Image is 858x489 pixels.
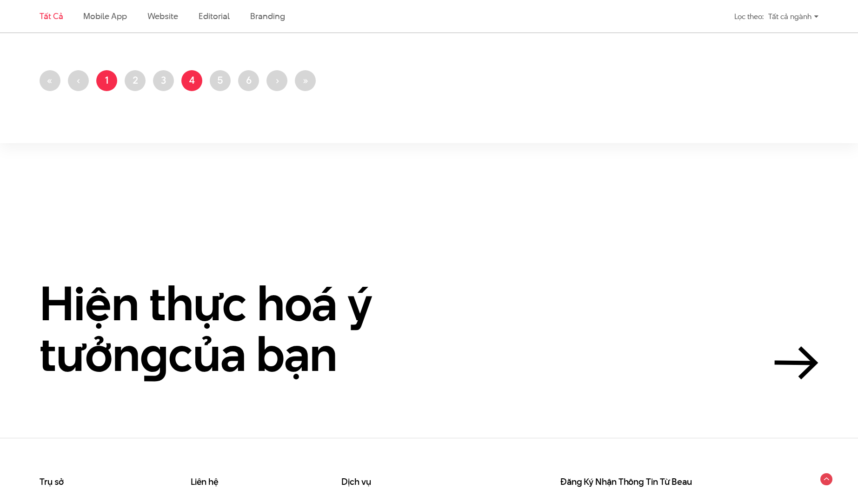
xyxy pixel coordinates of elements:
span: » [302,73,308,87]
div: Tất cả ngành [768,8,818,25]
a: 2 [125,70,146,91]
a: Editorial [199,10,230,22]
div: Lọc theo: [734,8,764,25]
a: Hiện thực hoá ý tưởngcủa bạn [40,278,818,380]
span: « [47,73,53,87]
h3: Trụ sở [40,477,153,487]
a: 6 [238,70,259,91]
a: Website [147,10,178,22]
h3: Liên hệ [191,477,305,487]
a: 3 [153,70,174,91]
h3: Đăng Ký Nhận Thông Tin Từ Beau [560,477,779,487]
en: g [140,321,168,387]
h3: Dịch vụ [341,477,455,487]
span: ‹ [77,73,80,87]
a: Tất cả [40,10,63,22]
a: 1 [96,70,117,91]
a: 5 [210,70,231,91]
span: › [275,73,279,87]
a: Branding [250,10,285,22]
a: Mobile app [83,10,126,22]
h2: Hiện thực hoá ý tưởn của bạn [40,278,458,380]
